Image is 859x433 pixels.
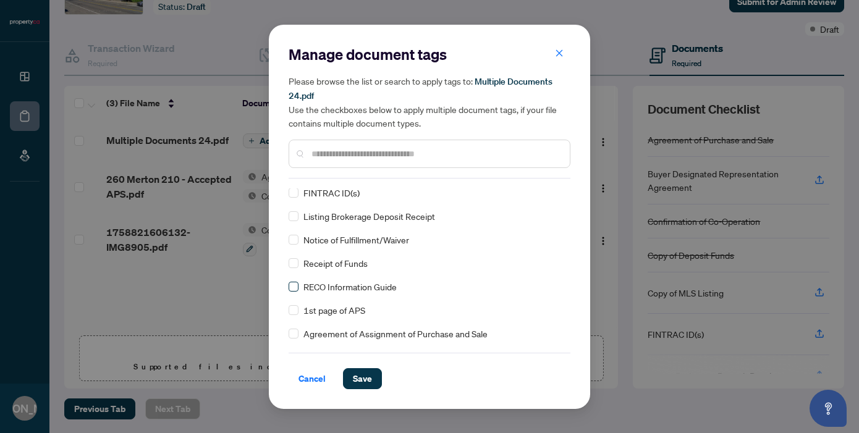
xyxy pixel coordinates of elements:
[810,390,847,427] button: Open asap
[289,76,552,101] span: Multiple Documents 24.pdf
[353,369,372,389] span: Save
[303,303,365,317] span: 1st page of APS
[303,233,409,246] span: Notice of Fulfillment/Waiver
[303,209,435,223] span: Listing Brokerage Deposit Receipt
[303,256,368,270] span: Receipt of Funds
[303,327,488,340] span: Agreement of Assignment of Purchase and Sale
[289,74,570,130] h5: Please browse the list or search to apply tags to: Use the checkboxes below to apply multiple doc...
[555,49,564,57] span: close
[343,368,382,389] button: Save
[289,368,336,389] button: Cancel
[289,44,570,64] h2: Manage document tags
[303,186,360,200] span: FINTRAC ID(s)
[298,369,326,389] span: Cancel
[303,280,397,293] span: RECO Information Guide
